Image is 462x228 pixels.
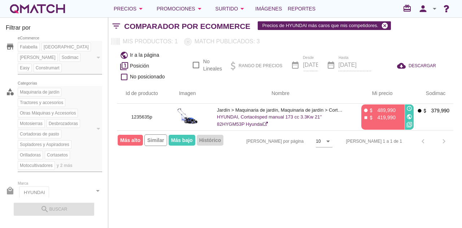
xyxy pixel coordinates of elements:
[406,122,412,128] i: filter_4
[126,113,158,121] p: 1235635p
[285,1,318,16] a: Reportes
[252,1,285,16] a: Imágenes
[374,107,396,114] p: 489,990
[45,152,70,158] span: Cortasetos
[203,58,222,72] label: No Lineales
[353,83,406,104] th: Mi precio: Not sorted. Activate to sort ascending.
[18,152,43,158] span: Orilladoras
[210,1,253,16] button: Surtido
[397,61,409,70] i: cloud_download
[217,114,322,127] a: HYUNDAI, Cortacésped manual 173 cc 3.3Kw 21'' 82HYGM53P Hyundai
[217,107,344,114] p: Jardín > Maquinaria de jardín, Maquinaria de jardín > Cortadoras de pasto
[124,21,250,32] h2: Comparador por eCommerce
[18,89,61,95] span: Maquinaria de jardín
[60,54,80,61] span: Sodimac
[18,44,39,50] span: Falabella
[120,73,128,81] i: check_box_outline_blank
[120,51,128,60] i: public
[346,138,402,145] div: [PERSON_NAME] 1 a 1 de 1
[144,134,167,146] span: Similar
[363,108,369,113] i: fiber_manual_record
[130,73,165,81] span: No posicionado
[42,44,91,50] span: [GEOGRAPHIC_DATA]
[157,4,204,13] div: Promociones
[403,4,414,13] i: redeem
[369,108,374,113] i: attach_money
[57,162,73,169] span: y 2 más
[18,110,78,116] span: Otras Máquinas y Accesorios
[417,108,422,113] i: fiber_manual_record
[18,65,31,71] span: Easy
[34,65,61,71] span: Construmart
[18,162,55,169] span: Motocultivadores
[215,4,247,13] div: Surtido
[430,4,439,13] i: arrow_drop_down
[167,83,209,104] th: Imagen: Not sorted.
[422,108,428,113] i: attach_money
[195,4,204,13] i: arrow_drop_down
[6,42,14,51] i: store
[208,83,353,104] th: Nombre: Not sorted.
[9,1,66,16] a: white-qmatch-logo
[130,51,159,59] span: Ir a la página
[258,20,391,31] span: Precios de HYUNDAI más caros que mis competidores.
[324,137,332,146] i: arrow_drop_down
[18,54,57,61] span: [PERSON_NAME]
[406,114,412,120] i: public
[428,107,449,114] p: 379,990
[18,99,65,106] span: Tractores y accesorios
[47,120,80,127] span: Desbrozadoras
[363,115,369,120] i: stop
[381,22,388,29] i: cancel
[114,4,145,13] div: Precios
[151,1,210,16] button: Promociones
[255,4,282,13] span: Imágenes
[175,107,200,125] img: 1235635p_15.jpg
[409,63,436,69] span: DESCARGAR
[238,4,247,13] i: arrow_drop_down
[369,115,374,120] i: attach_money
[136,4,145,13] i: arrow_drop_down
[6,87,14,96] i: category
[169,135,195,146] span: Más bajo
[391,59,442,72] button: DESCARGAR
[406,106,412,111] i: access_time
[18,120,44,127] span: Motosierras
[6,23,102,35] h3: Filtrar por
[416,4,430,14] i: person
[406,83,459,104] th: Sodimac: Not sorted. Activate to sort ascending.
[288,4,315,13] span: Reportes
[118,135,143,146] span: Más alto
[18,141,71,148] span: Sopladores y Aspiradores
[130,62,149,70] span: Posición
[316,138,321,145] div: 10
[117,83,167,104] th: Id de producto: Not sorted.
[197,135,224,146] span: Histórico
[120,62,128,70] i: filter_1
[108,1,151,16] button: Precios
[174,131,332,152] div: [PERSON_NAME] por página
[374,114,396,121] p: 419,990
[18,131,61,137] span: Cortadoras de pasto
